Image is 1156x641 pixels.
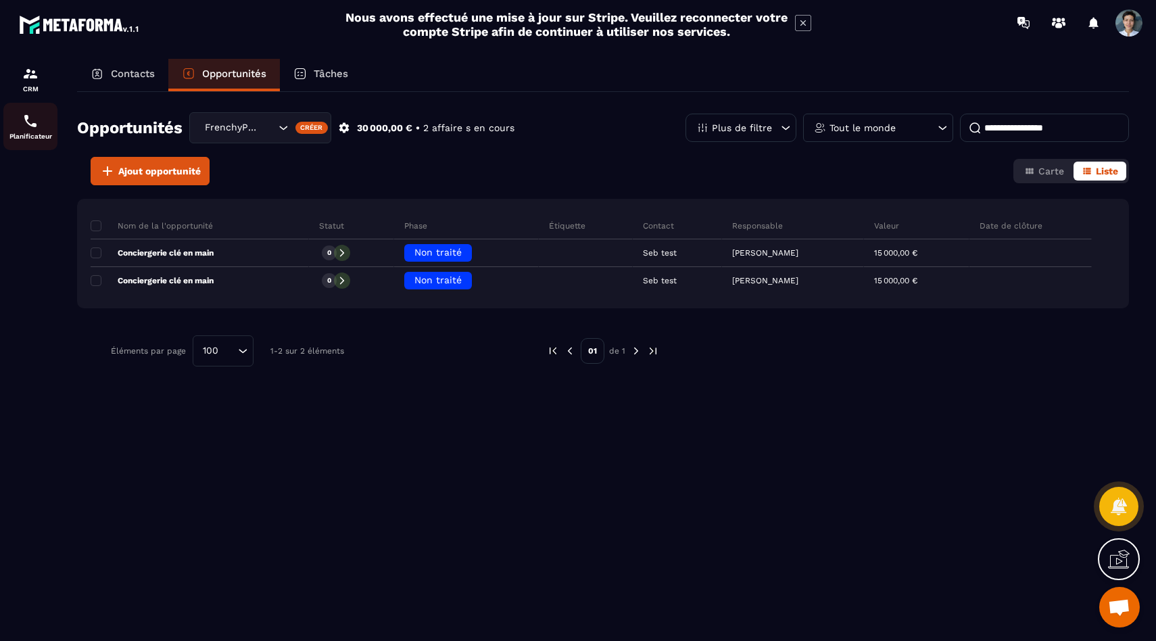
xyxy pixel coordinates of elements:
[77,114,183,141] h2: Opportunités
[327,248,331,258] p: 0
[327,276,331,285] p: 0
[1074,162,1126,181] button: Liste
[980,220,1042,231] p: Date de clôture
[647,345,659,357] img: next
[3,133,57,140] p: Planificateur
[1016,162,1072,181] button: Carte
[549,220,585,231] p: Étiquette
[414,247,462,258] span: Non traité
[22,66,39,82] img: formation
[189,112,331,143] div: Search for option
[77,59,168,91] a: Contacts
[198,343,223,358] span: 100
[874,220,899,231] p: Valeur
[3,103,57,150] a: schedulerschedulerPlanificateur
[295,122,329,134] div: Créer
[404,220,427,231] p: Phase
[423,122,514,135] p: 2 affaire s en cours
[91,220,213,231] p: Nom de la l'opportunité
[270,346,344,356] p: 1-2 sur 2 éléments
[874,276,917,285] p: 15 000,00 €
[223,343,235,358] input: Search for option
[1099,587,1140,627] a: Ouvrir le chat
[732,248,798,258] p: [PERSON_NAME]
[91,157,210,185] button: Ajout opportunité
[345,10,788,39] h2: Nous avons effectué une mise à jour sur Stripe. Veuillez reconnecter votre compte Stripe afin de ...
[3,85,57,93] p: CRM
[262,120,275,135] input: Search for option
[581,338,604,364] p: 01
[547,345,559,357] img: prev
[118,164,201,178] span: Ajout opportunité
[630,345,642,357] img: next
[91,275,214,286] p: Conciergerie clé en main
[829,123,896,133] p: Tout le monde
[1038,166,1064,176] span: Carte
[168,59,280,91] a: Opportunités
[732,220,783,231] p: Responsable
[609,346,625,356] p: de 1
[314,68,348,80] p: Tâches
[874,248,917,258] p: 15 000,00 €
[712,123,772,133] p: Plus de filtre
[111,68,155,80] p: Contacts
[22,113,39,129] img: scheduler
[19,12,141,37] img: logo
[416,122,420,135] p: •
[732,276,798,285] p: [PERSON_NAME]
[564,345,576,357] img: prev
[319,220,344,231] p: Statut
[201,120,262,135] span: FrenchyPartners
[414,275,462,285] span: Non traité
[193,335,254,366] div: Search for option
[280,59,362,91] a: Tâches
[202,68,266,80] p: Opportunités
[357,122,412,135] p: 30 000,00 €
[643,220,674,231] p: Contact
[3,55,57,103] a: formationformationCRM
[1096,166,1118,176] span: Liste
[111,346,186,356] p: Éléments par page
[91,247,214,258] p: Conciergerie clé en main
